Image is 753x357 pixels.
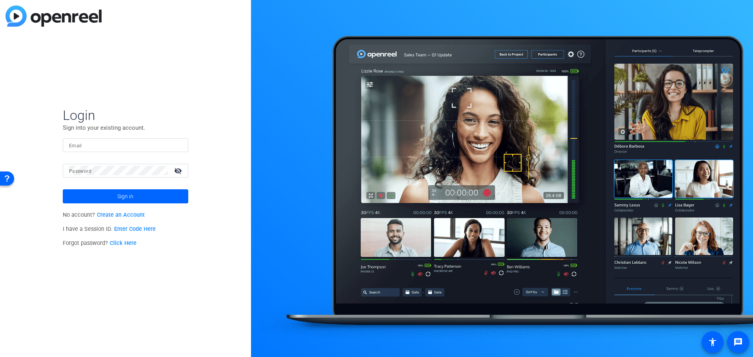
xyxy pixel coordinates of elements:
mat-label: Password [69,169,91,174]
a: Create an Account [97,212,145,218]
a: Enter Code Here [114,226,156,232]
span: Sign in [117,187,133,206]
mat-label: Email [69,143,82,149]
mat-icon: message [733,337,743,347]
span: No account? [63,212,145,218]
a: Click Here [110,240,136,246]
img: blue-gradient.svg [5,5,102,27]
span: Forgot password? [63,240,136,246]
button: Sign in [63,189,188,203]
span: Login [63,107,188,123]
input: Enter Email Address [69,140,182,150]
p: Sign into your existing account. [63,123,188,132]
mat-icon: accessibility [708,337,717,347]
span: I have a Session ID. [63,226,156,232]
mat-icon: visibility_off [169,165,188,176]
